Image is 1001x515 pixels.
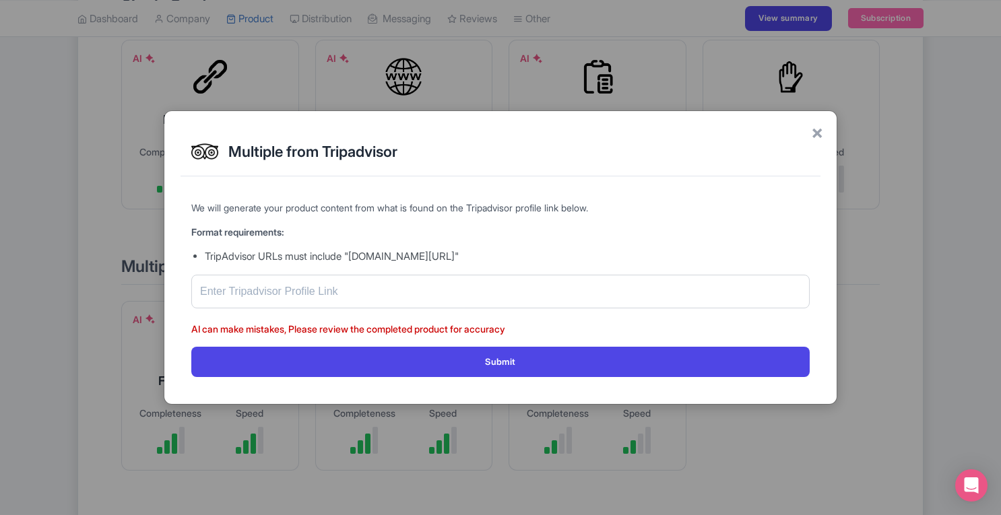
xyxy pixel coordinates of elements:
p: AI can make mistakes, Please review the completed product for accuracy [191,322,810,336]
button: Submit [191,347,810,377]
input: Enter Tripadvisor Profile Link [191,275,810,308]
span: × [811,118,823,146]
strong: Format requirements: [191,226,284,238]
h2: Multiple from Tripadvisor [228,143,810,160]
div: Open Intercom Messenger [955,469,988,502]
li: TripAdvisor URLs must include "[DOMAIN_NAME][URL]" [205,249,810,265]
p: We will generate your product content from what is found on the Tripadvisor profile link below. [191,201,810,215]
